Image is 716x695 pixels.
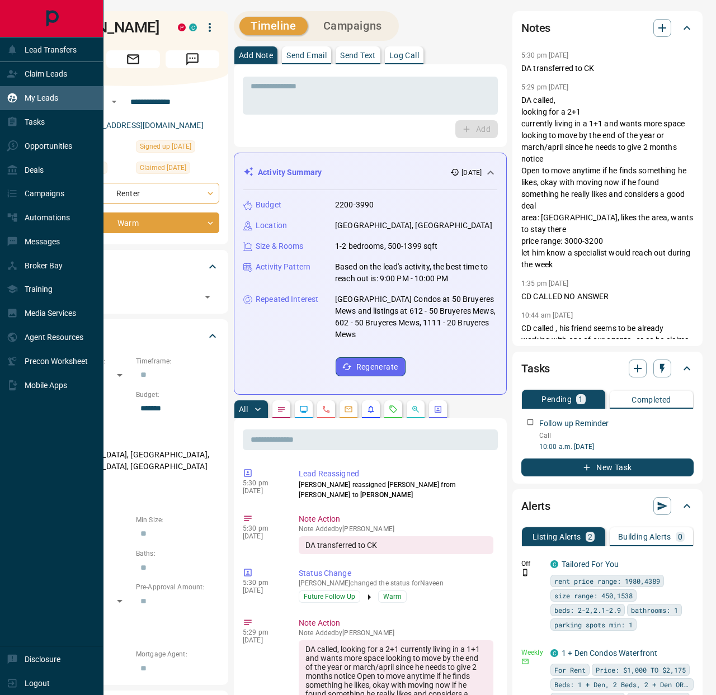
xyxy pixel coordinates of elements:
h2: Alerts [521,497,550,515]
p: Repeated Interest [256,294,318,305]
span: [PERSON_NAME] [360,491,413,499]
p: Follow up Reminder [539,418,609,429]
p: 5:30 pm [243,579,282,587]
p: Building Alerts [618,533,671,541]
svg: Push Notification Only [521,569,529,576]
div: Wed Aug 13 2025 [136,162,219,177]
div: Tasks [521,355,694,382]
svg: Email [521,658,529,665]
span: Email [106,50,160,68]
p: Add Note [239,51,273,59]
button: Open [107,95,121,108]
div: Warm [47,212,219,233]
p: 5:29 pm [DATE] [521,83,569,91]
p: Send Text [340,51,376,59]
p: Areas Searched: [47,436,219,446]
p: Size & Rooms [256,240,304,252]
p: [DATE] [243,636,282,644]
p: Note Action [299,513,493,525]
p: Completed [632,396,671,404]
p: 10:44 am [DATE] [521,311,573,319]
p: Motivation: [47,481,219,491]
a: 1 + Den Condos Waterfront [562,649,657,658]
p: [GEOGRAPHIC_DATA] Condos at 50 Bruyeres Mews and listings at 612 - 50 Bruyeres Mews, 602 - 50 Bru... [335,294,497,341]
div: condos.ca [189,23,197,31]
p: DA transferred to CK [521,63,694,74]
span: Signed up [DATE] [140,141,191,152]
p: Log Call [389,51,419,59]
p: Location [256,220,287,231]
p: 1:35 pm [DATE] [521,280,569,287]
p: [DATE] [243,487,282,495]
div: Alerts [521,493,694,519]
span: Warm [383,591,402,602]
p: Lead Reassigned [299,468,493,480]
p: Pending [541,395,572,403]
div: Mon Oct 02 2017 [136,140,219,156]
h2: Tasks [521,360,550,377]
div: Renter [47,183,219,204]
button: Timeline [239,17,308,35]
p: Min Size: [136,515,219,525]
p: Note Action [299,617,493,629]
p: 1 [578,395,583,403]
span: beds: 2-2,2.1-2.9 [554,604,621,616]
svg: Agent Actions [434,405,442,414]
span: Beds: 1 + Den, 2 Beds, 2 + Den OR 3 Or More [554,679,690,690]
p: Send Email [286,51,327,59]
button: Campaigns [312,17,393,35]
span: Future Follow Up [304,591,355,602]
p: 1-2 bedrooms, 500-1399 sqft [335,240,438,252]
div: condos.ca [550,560,558,568]
p: [GEOGRAPHIC_DATA], [GEOGRAPHIC_DATA], [GEOGRAPHIC_DATA], [GEOGRAPHIC_DATA] [47,446,219,476]
p: DA called, looking for a 2+1 currently living in a 1+1 and wants more space looking to move by th... [521,94,694,271]
h1: [PERSON_NAME] [47,18,161,36]
p: [PERSON_NAME] reassigned [PERSON_NAME] from [PERSON_NAME] to [299,480,493,500]
svg: Requests [389,405,398,414]
div: property.ca [178,23,186,31]
div: Notes [521,15,694,41]
svg: Emails [344,405,353,414]
span: Claimed [DATE] [140,162,186,173]
button: New Task [521,458,694,476]
div: Activity Summary[DATE] [243,162,497,183]
p: Timeframe: [136,356,219,366]
span: For Rent [554,664,586,675]
span: Price: $1,000 TO $2,175 [596,664,686,675]
svg: Listing Alerts [366,405,375,414]
span: rent price range: 1980,4389 [554,575,660,587]
p: Baths: [136,549,219,559]
p: Mortgage Agent: [136,649,219,659]
p: Call [539,431,694,441]
p: [DATE] [461,168,482,178]
p: 2 [588,533,592,541]
p: [GEOGRAPHIC_DATA], [GEOGRAPHIC_DATA] [335,220,492,231]
a: [EMAIL_ADDRESS][DOMAIN_NAME] [77,121,204,130]
h2: Notes [521,19,550,37]
svg: Notes [277,405,286,414]
span: size range: 450,1538 [554,590,633,601]
div: Tags [47,253,219,280]
span: parking spots min: 1 [554,619,633,630]
p: Pre-Approval Amount: [136,582,219,592]
p: 5:30 pm [243,479,282,487]
p: Budget [256,199,281,211]
a: Tailored For You [562,560,619,569]
p: Note Added by [PERSON_NAME] [299,525,493,533]
p: Weekly [521,647,544,658]
svg: Lead Browsing Activity [299,405,308,414]
svg: Calls [322,405,331,414]
span: Message [166,50,219,68]
p: Budget: [136,390,219,400]
svg: Opportunities [411,405,420,414]
p: Activity Pattern [256,261,310,273]
p: [DATE] [243,532,282,540]
p: 0 [678,533,682,541]
p: CD called , his friend seems to be already working with one of our agents , or so he claims conta... [521,323,694,358]
p: 5:30 pm [243,524,282,532]
p: Based on the lead's activity, the best time to reach out is: 9:00 PM - 10:00 PM [335,261,497,285]
p: 10:00 a.m. [DATE] [539,442,694,452]
p: Note Added by [PERSON_NAME] [299,629,493,637]
p: [PERSON_NAME] changed the status for Naveen [299,579,493,587]
p: Off [521,559,544,569]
